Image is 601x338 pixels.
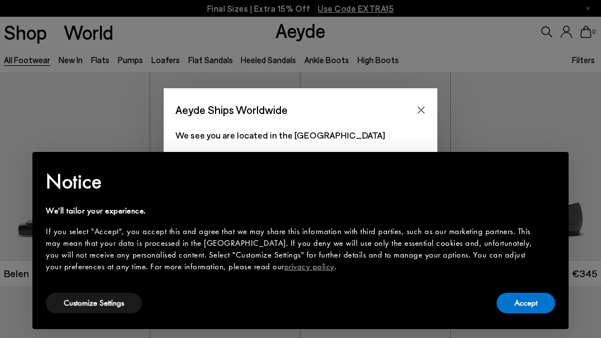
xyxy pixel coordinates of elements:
a: privacy policy [284,261,335,272]
span: × [547,160,555,177]
p: We see you are located in the [GEOGRAPHIC_DATA] [175,128,426,142]
button: Close [413,102,430,118]
span: Aeyde Ships Worldwide [175,100,288,120]
button: Customize Settings [46,293,142,313]
h2: Notice [46,167,537,196]
div: We'll tailor your experience. [46,205,537,217]
button: Accept [497,293,555,313]
div: If you select "Accept", you accept this and agree that we may share this information with third p... [46,226,537,273]
button: Close this notice [537,155,564,182]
